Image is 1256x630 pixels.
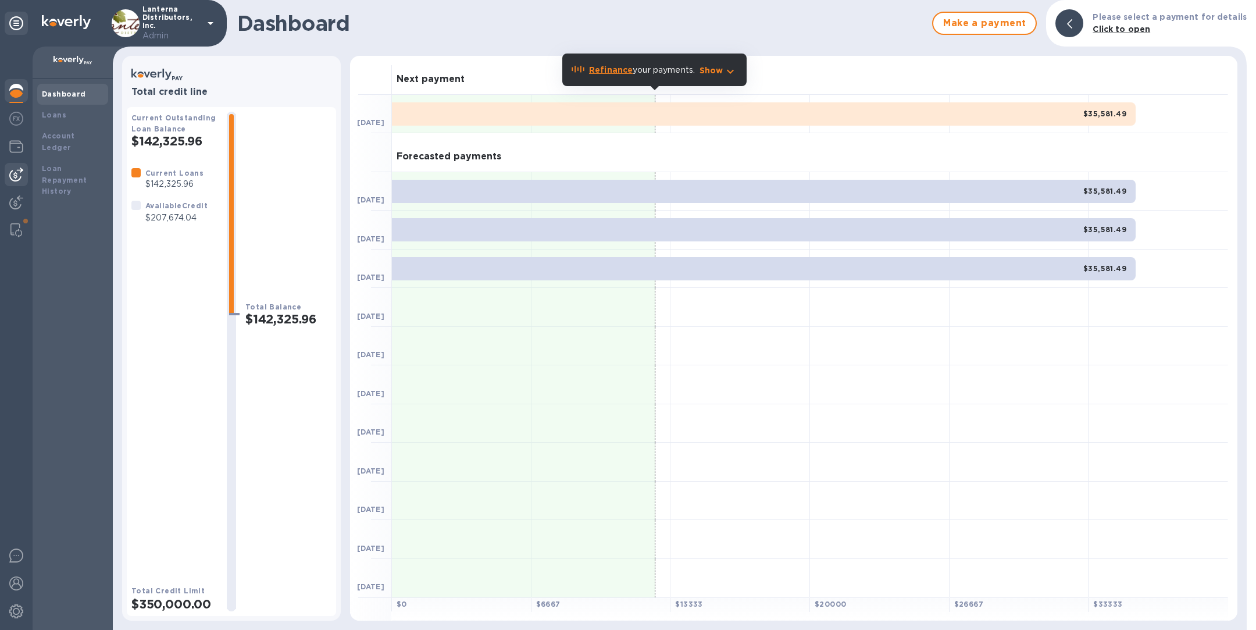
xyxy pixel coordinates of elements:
b: [DATE] [357,505,384,514]
b: [DATE] [357,273,384,282]
h3: Total credit line [131,87,331,98]
b: $ 26667 [954,600,983,608]
b: [DATE] [357,544,384,553]
b: $35,581.49 [1083,225,1126,234]
button: Show [700,65,737,76]
b: $35,581.49 [1083,264,1126,273]
p: Admin [142,30,201,42]
b: Please select a payment for details [1093,12,1247,22]
p: your payments. [589,64,695,76]
img: Wallets [9,140,23,154]
b: $ 0 [397,600,407,608]
p: $142,325.96 [145,178,204,190]
h3: Next payment [397,74,465,85]
b: $ 33333 [1093,600,1122,608]
b: Dashboard [42,90,86,98]
img: Foreign exchange [9,112,23,126]
p: $207,674.04 [145,212,208,224]
p: Lanterna Distributors, Inc. [142,5,201,42]
b: Loan Repayment History [42,164,87,196]
b: [DATE] [357,234,384,243]
h2: $142,325.96 [245,312,331,326]
b: $35,581.49 [1083,109,1126,118]
b: Loans [42,111,66,119]
h1: Dashboard [237,11,926,35]
b: [DATE] [357,118,384,127]
h3: Forecasted payments [397,151,501,162]
b: Total Balance [245,302,301,311]
b: $35,581.49 [1083,187,1126,195]
b: [DATE] [357,195,384,204]
div: Unpin categories [5,12,28,35]
b: [DATE] [357,312,384,321]
b: Account Ledger [42,131,75,152]
b: Current Outstanding Loan Balance [131,113,216,133]
b: Current Loans [145,169,204,177]
b: $ 20000 [815,600,846,608]
h2: $350,000.00 [131,597,217,611]
b: [DATE] [357,428,384,436]
h2: $142,325.96 [131,134,217,148]
b: Total Credit Limit [131,586,205,595]
b: [DATE] [357,350,384,359]
b: [DATE] [357,389,384,398]
button: Make a payment [932,12,1037,35]
b: [DATE] [357,582,384,591]
b: $ 13333 [675,600,702,608]
b: Click to open [1093,24,1150,34]
span: Make a payment [943,16,1026,30]
b: $ 6667 [536,600,561,608]
b: Refinance [589,65,633,74]
b: [DATE] [357,467,384,475]
b: Available Credit [145,201,208,210]
p: Show [700,65,723,76]
img: Logo [42,15,91,29]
